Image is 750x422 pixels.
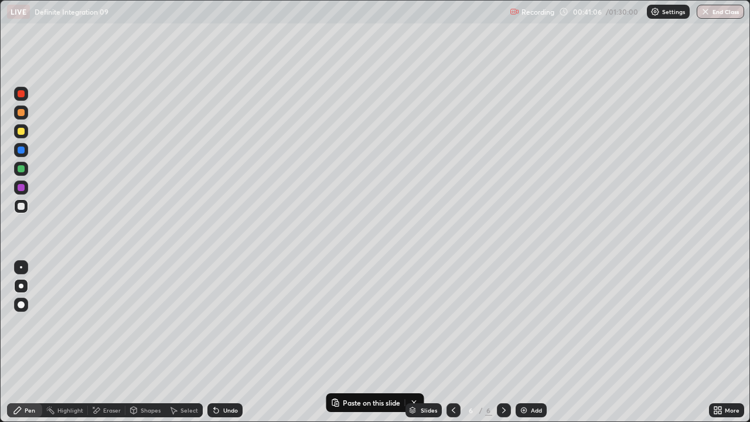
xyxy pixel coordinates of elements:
p: LIVE [11,7,26,16]
img: class-settings-icons [650,7,660,16]
div: Eraser [103,407,121,413]
p: Recording [521,8,554,16]
button: End Class [697,5,744,19]
img: recording.375f2c34.svg [510,7,519,16]
div: 6 [485,405,492,416]
div: / [479,407,483,414]
div: Undo [223,407,238,413]
p: Definite Integration 09 [35,7,108,16]
div: More [725,407,739,413]
div: Select [180,407,198,413]
div: Pen [25,407,35,413]
p: Paste on this slide [343,398,400,407]
div: 6 [465,407,477,414]
div: Highlight [57,407,83,413]
img: add-slide-button [519,406,529,415]
p: Settings [662,9,685,15]
img: end-class-cross [701,7,710,16]
div: Slides [421,407,437,413]
div: Shapes [141,407,161,413]
div: Add [531,407,542,413]
button: Paste on this slide [329,396,403,410]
